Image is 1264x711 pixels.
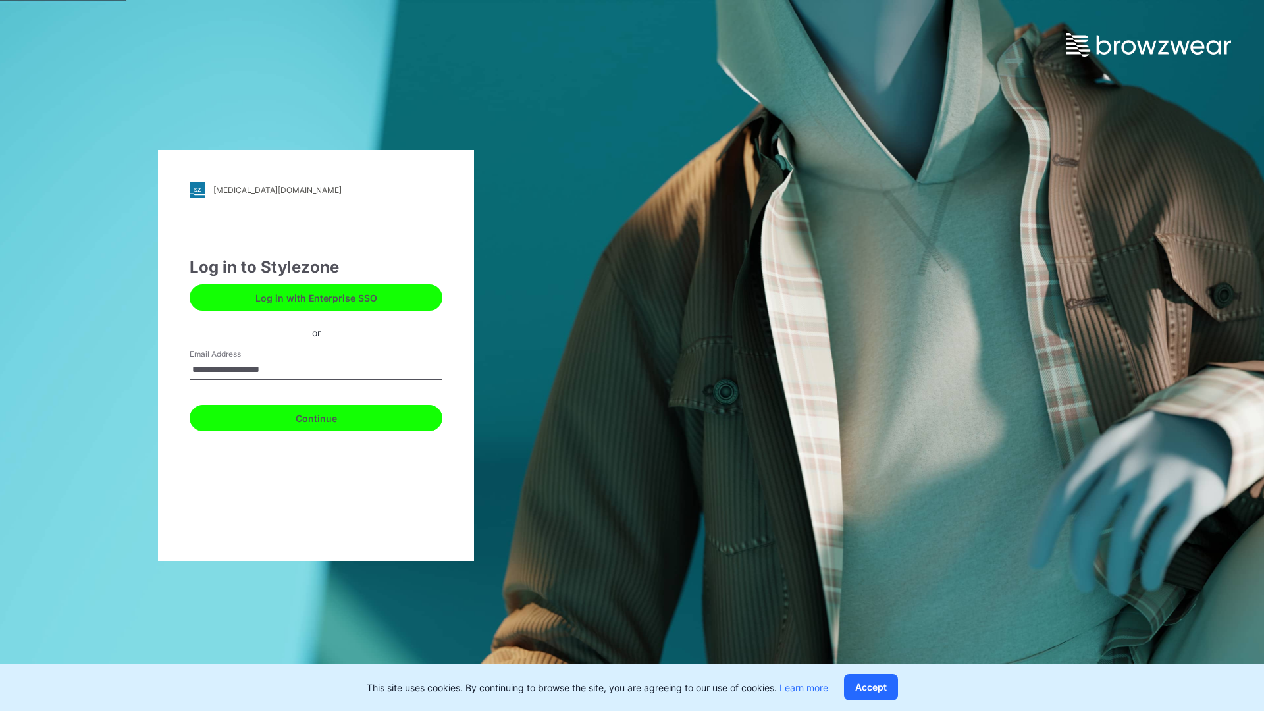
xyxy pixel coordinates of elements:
[844,674,898,700] button: Accept
[1066,33,1231,57] img: browzwear-logo.e42bd6dac1945053ebaf764b6aa21510.svg
[190,182,205,197] img: stylezone-logo.562084cfcfab977791bfbf7441f1a819.svg
[302,325,331,339] div: or
[190,255,442,279] div: Log in to Stylezone
[367,681,828,695] p: This site uses cookies. By continuing to browse the site, you are agreeing to our use of cookies.
[190,348,282,360] label: Email Address
[779,682,828,693] a: Learn more
[190,405,442,431] button: Continue
[190,284,442,311] button: Log in with Enterprise SSO
[190,182,442,197] a: [MEDICAL_DATA][DOMAIN_NAME]
[213,185,342,195] div: [MEDICAL_DATA][DOMAIN_NAME]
